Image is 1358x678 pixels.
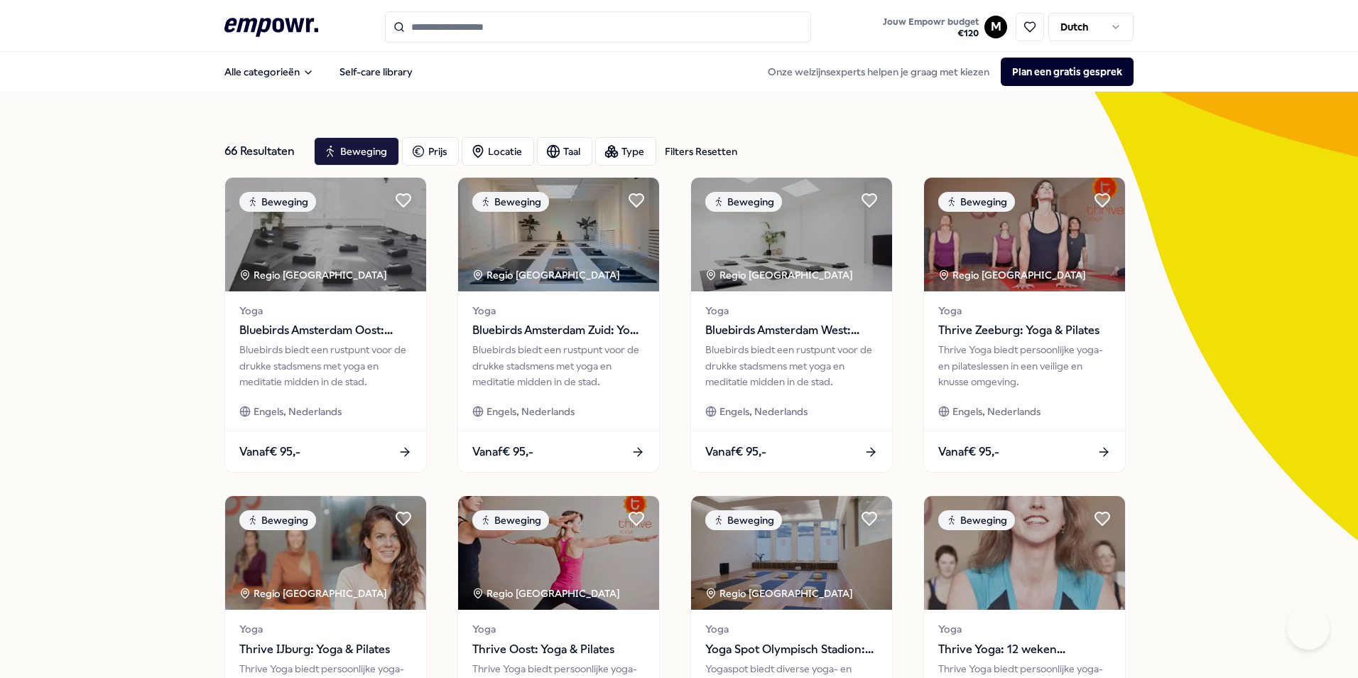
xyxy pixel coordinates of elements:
[472,510,549,530] div: Beweging
[705,321,878,340] span: Bluebirds Amsterdam West: Yoga & Welzijn
[472,640,645,659] span: Thrive Oost: Yoga & Pilates
[537,137,592,166] button: Taal
[472,621,645,637] span: Yoga
[938,192,1015,212] div: Beweging
[457,177,660,473] a: package imageBewegingRegio [GEOGRAPHIC_DATA] YogaBluebirds Amsterdam Zuid: Yoga & WelzijnBluebird...
[705,621,878,637] span: Yoga
[719,404,808,419] span: Engels, Nederlands
[705,586,855,601] div: Regio [GEOGRAPHIC_DATA]
[938,510,1015,530] div: Beweging
[213,58,424,86] nav: Main
[239,621,412,637] span: Yoga
[472,443,533,461] span: Vanaf € 95,-
[254,404,342,419] span: Engels, Nederlands
[924,496,1125,610] img: package image
[1287,607,1330,650] iframe: Help Scout Beacon - Open
[458,496,659,610] img: package image
[705,640,878,659] span: Yoga Spot Olympisch Stadion: Yoga & Pilates
[314,137,399,166] button: Beweging
[665,144,737,159] div: Filters Resetten
[225,178,426,291] img: package image
[952,404,1041,419] span: Engels, Nederlands
[880,14,982,42] button: Jouw Empowr budget€120
[938,321,1111,340] span: Thrive Zeeburg: Yoga & Pilates
[923,177,1126,473] a: package imageBewegingRegio [GEOGRAPHIC_DATA] YogaThrive Zeeburg: Yoga & PilatesThrive Yoga biedt ...
[472,586,622,601] div: Regio [GEOGRAPHIC_DATA]
[472,267,622,283] div: Regio [GEOGRAPHIC_DATA]
[402,137,459,166] button: Prijs
[705,192,782,212] div: Beweging
[938,640,1111,659] span: Thrive Yoga: 12 weken zwangerschapsyoga
[239,267,389,283] div: Regio [GEOGRAPHIC_DATA]
[705,443,766,461] span: Vanaf € 95,-
[938,621,1111,637] span: Yoga
[1001,58,1134,86] button: Plan een gratis gesprek
[239,586,389,601] div: Regio [GEOGRAPHIC_DATA]
[462,137,534,166] button: Locatie
[595,137,656,166] button: Type
[239,321,412,340] span: Bluebirds Amsterdam Oost: Yoga & Welzijn
[328,58,424,86] a: Self-care library
[883,16,979,28] span: Jouw Empowr budget
[472,321,645,340] span: Bluebirds Amsterdam Zuid: Yoga & Welzijn
[225,496,426,610] img: package image
[938,267,1088,283] div: Regio [GEOGRAPHIC_DATA]
[984,16,1007,38] button: M
[472,342,645,389] div: Bluebirds biedt een rustpunt voor de drukke stadsmens met yoga en meditatie midden in de stad.
[487,404,575,419] span: Engels, Nederlands
[883,28,979,39] span: € 120
[938,443,999,461] span: Vanaf € 95,-
[224,137,303,166] div: 66 Resultaten
[691,496,892,610] img: package image
[472,192,549,212] div: Beweging
[239,192,316,212] div: Beweging
[224,177,427,473] a: package imageBewegingRegio [GEOGRAPHIC_DATA] YogaBluebirds Amsterdam Oost: Yoga & WelzijnBluebird...
[213,58,325,86] button: Alle categorieën
[239,443,300,461] span: Vanaf € 95,-
[938,342,1111,389] div: Thrive Yoga biedt persoonlijke yoga- en pilateslessen in een veilige en knusse omgeving.
[705,303,878,318] span: Yoga
[705,510,782,530] div: Beweging
[472,303,645,318] span: Yoga
[705,342,878,389] div: Bluebirds biedt een rustpunt voor de drukke stadsmens met yoga en meditatie midden in de stad.
[756,58,1134,86] div: Onze welzijnsexperts helpen je graag met kiezen
[385,11,811,43] input: Search for products, categories or subcategories
[239,342,412,389] div: Bluebirds biedt een rustpunt voor de drukke stadsmens met yoga en meditatie midden in de stad.
[458,178,659,291] img: package image
[924,178,1125,291] img: package image
[239,303,412,318] span: Yoga
[705,267,855,283] div: Regio [GEOGRAPHIC_DATA]
[239,510,316,530] div: Beweging
[690,177,893,473] a: package imageBewegingRegio [GEOGRAPHIC_DATA] YogaBluebirds Amsterdam West: Yoga & WelzijnBluebird...
[691,178,892,291] img: package image
[938,303,1111,318] span: Yoga
[239,640,412,659] span: Thrive IJburg: Yoga & Pilates
[877,12,984,42] a: Jouw Empowr budget€120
